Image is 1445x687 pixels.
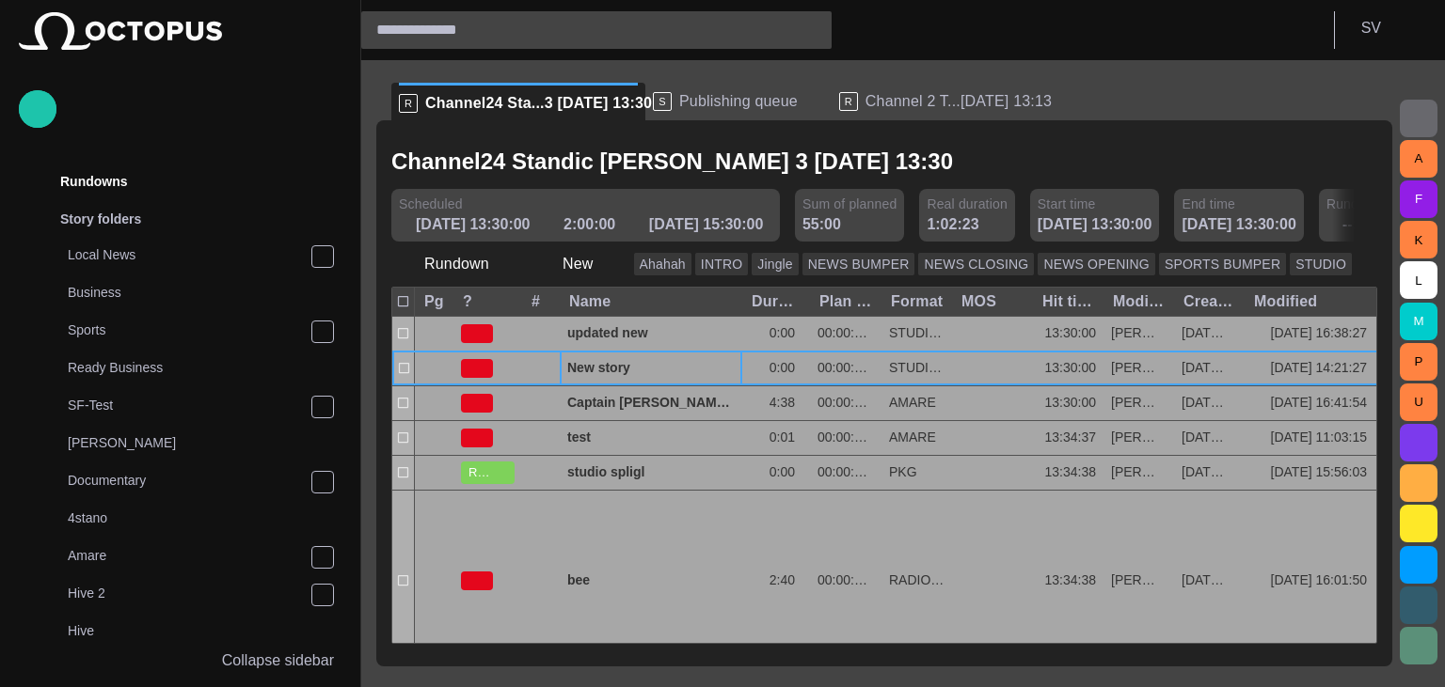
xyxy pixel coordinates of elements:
[68,621,341,640] p: Hive
[567,394,735,412] span: Captain [PERSON_NAME] famous polar shipwreck as never seen before
[1182,359,1237,377] div: 10/09 13:29:31
[30,501,341,539] div: 4stano
[770,429,802,446] div: 0:01
[60,172,128,191] p: Rundowns
[19,12,222,50] img: Octopus News Room
[391,247,522,281] button: Rundown
[645,83,832,120] div: SPublishing queue
[1254,292,1317,311] div: Modified
[68,508,341,527] p: 4stano
[1038,195,1096,213] span: Start time
[68,320,310,339] p: Sports
[1326,195,1417,213] span: Rundown timer
[30,275,341,313] div: Business
[1040,324,1096,342] div: 13:30:00
[391,148,953,175] h2: Channel24 Standic [PERSON_NAME] 3 [DATE] 13:30
[567,463,735,481] span: studio spligl
[770,359,802,377] div: 0:00
[802,195,897,213] span: Sum of planned
[1040,394,1096,412] div: 13:30:00
[1290,253,1352,275] button: STUDIO
[770,463,802,481] div: 0:00
[819,292,873,311] div: Plan dur
[1361,17,1381,39] p: S V
[891,292,943,311] div: Format
[1271,394,1374,412] div: 01/10 16:41:54
[1271,571,1374,589] div: 03/10 16:01:50
[1271,463,1374,481] div: 03/10 15:56:03
[802,213,841,236] div: 55:00
[818,571,874,589] div: 00:00:00:00
[1038,253,1154,275] button: NEWS OPENING
[1182,324,1237,342] div: 10/09 13:29:41
[918,253,1034,275] button: NEWS CLOSING
[1400,383,1437,421] button: U
[399,94,418,113] p: R
[818,463,874,481] div: 00:00:00:00
[567,491,735,672] div: bee
[889,324,945,342] div: STUDIO/LIVE
[1040,463,1096,481] div: 13:34:38
[752,292,802,311] div: Duration
[1040,359,1096,377] div: 13:30:00
[567,421,735,455] div: test
[1182,463,1237,481] div: 20/08 09:41:55
[567,351,735,385] div: New story
[802,253,915,275] button: NEWS BUMPER
[30,238,341,275] div: Local News
[567,317,735,351] div: updated new
[468,463,492,482] span: READY
[889,429,936,446] div: AMARE
[530,247,627,281] button: New
[770,571,802,589] div: 2:40
[1271,429,1374,446] div: 24/09 11:03:15
[30,388,341,426] div: SF-Test
[770,324,802,342] div: 0:00
[889,571,945,589] div: RADIO/AMARE
[68,396,310,414] p: SF-Test
[695,253,748,275] button: INTRO
[1400,180,1437,218] button: F
[1183,292,1236,311] div: Created
[1400,303,1437,340] button: M
[1400,343,1437,381] button: P
[567,359,735,377] span: New story
[19,642,341,679] button: Collapse sidebar
[818,429,874,446] div: 00:00:00:00
[416,213,539,236] div: [DATE] 13:30:00
[567,386,735,420] div: Captain Scott’s famous polar shipwreck as never seen before
[68,471,310,490] p: Documentary
[567,429,735,446] span: test
[1400,261,1437,299] button: L
[1346,11,1434,45] button: SV
[818,359,874,377] div: 00:00:00:00
[30,463,341,501] div: Documentary
[1182,571,1237,589] div: 19/06 09:52:29
[1111,359,1167,377] div: Stanislav Vedra (svedra)
[839,92,858,111] p: R
[818,394,874,412] div: 00:00:00:00
[564,213,625,236] div: 2:00:00
[68,584,310,602] p: Hive 2
[399,195,463,213] span: Scheduled
[865,92,1052,111] span: Channel 2 T...[DATE] 13:13
[1111,324,1167,342] div: Stanislav Vedra (svedra)
[530,491,552,672] div: 11
[30,313,341,351] div: Sports
[567,324,735,342] span: updated new
[1182,429,1237,446] div: 24/09 10:56:07
[532,292,540,311] div: #
[569,292,611,311] div: Name
[1400,221,1437,258] button: K
[1111,394,1167,412] div: Grygoriy Yaklyushyn (gyaklyushyn)
[649,213,772,236] div: [DATE] 15:30:00
[68,433,341,452] p: [PERSON_NAME]
[927,195,1007,213] span: Real duration
[1182,195,1235,213] span: End time
[889,394,936,412] div: AMARE
[425,94,652,113] span: Channel24 Sta...3 [DATE] 13:30
[68,245,310,264] p: Local News
[391,83,645,120] div: RChannel24 Sta...3 [DATE] 13:30
[832,83,1086,120] div: RChannel 2 T...[DATE] 13:13
[1400,140,1437,178] button: A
